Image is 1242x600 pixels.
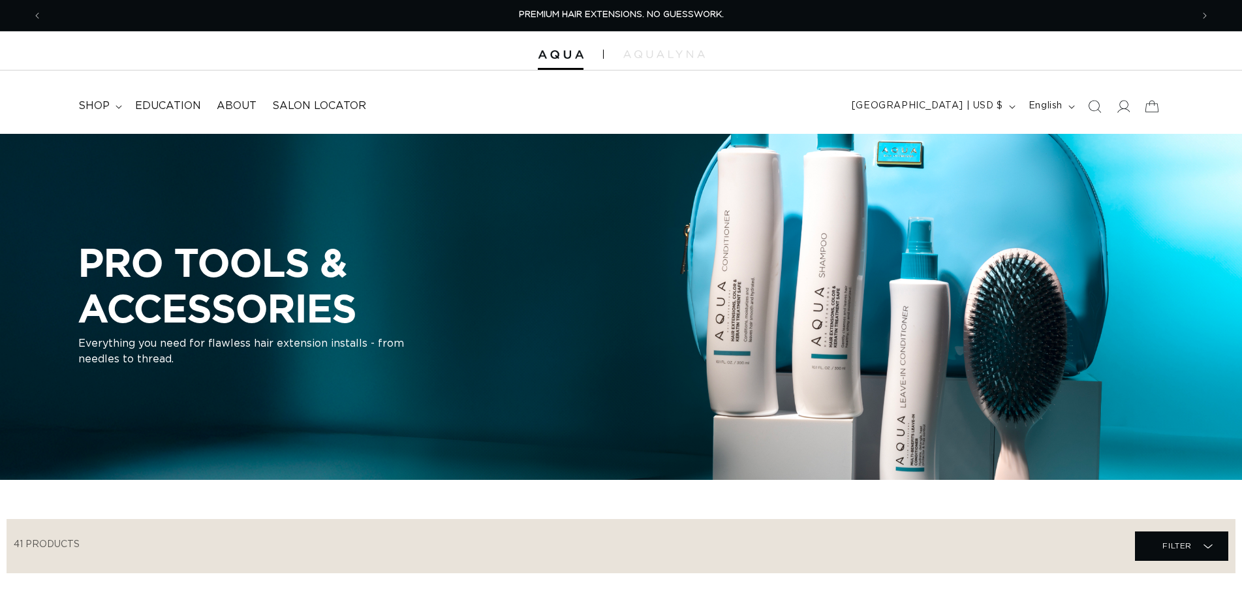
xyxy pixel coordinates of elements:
[1021,94,1080,119] button: English
[70,91,127,121] summary: shop
[1029,99,1063,113] span: English
[135,99,201,113] span: Education
[1135,531,1228,561] summary: Filter
[78,99,110,113] span: shop
[78,240,574,330] h2: PRO TOOLS & ACCESSORIES
[538,50,583,59] img: Aqua Hair Extensions
[1190,3,1219,28] button: Next announcement
[264,91,374,121] a: Salon Locator
[852,99,1003,113] span: [GEOGRAPHIC_DATA] | USD $
[1080,92,1109,121] summary: Search
[127,91,209,121] a: Education
[844,94,1021,119] button: [GEOGRAPHIC_DATA] | USD $
[623,50,705,58] img: aqualyna.com
[1162,533,1192,558] span: Filter
[14,540,80,549] span: 41 products
[209,91,264,121] a: About
[23,3,52,28] button: Previous announcement
[78,336,405,368] p: Everything you need for flawless hair extension installs - from needles to thread.
[519,10,724,19] span: PREMIUM HAIR EXTENSIONS. NO GUESSWORK.
[217,99,256,113] span: About
[272,99,366,113] span: Salon Locator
